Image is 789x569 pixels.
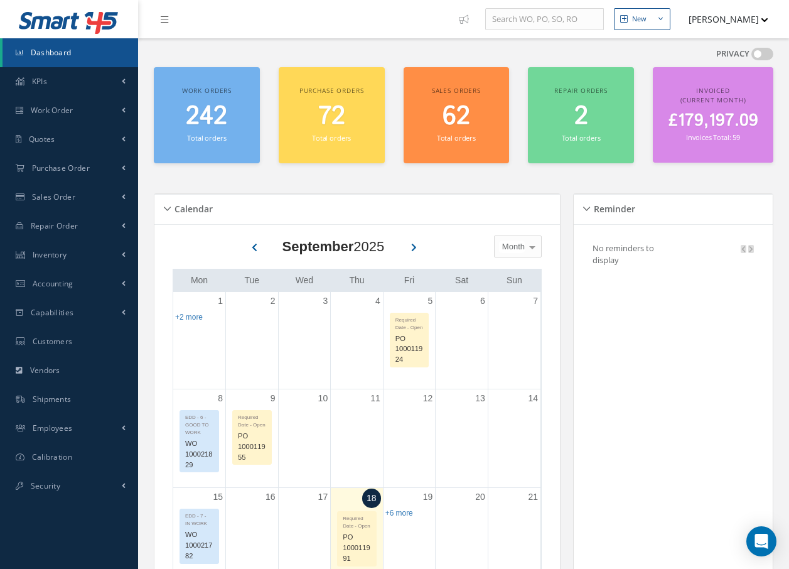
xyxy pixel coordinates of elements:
span: Purchase orders [299,86,364,95]
span: Invoiced [696,86,730,95]
a: Purchase orders 72 Total orders [279,67,385,163]
a: September 14, 2025 [525,389,540,408]
a: Work orders 242 Total orders [154,67,260,163]
a: September 7, 2025 [530,292,540,310]
span: 62 [443,99,470,134]
a: September 5, 2025 [426,292,436,310]
span: Capabilities [31,307,74,318]
span: (Current Month) [680,95,746,104]
span: Sales orders [432,86,481,95]
div: New [632,14,647,24]
a: Sunday [504,273,525,288]
span: Month [499,241,525,253]
td: September 8, 2025 [173,389,226,488]
a: September 4, 2025 [373,292,383,310]
a: September 10, 2025 [316,389,331,408]
span: Repair Order [31,220,78,231]
td: September 14, 2025 [488,389,540,488]
div: Required Date - Open [390,313,429,332]
span: KPIs [32,76,47,87]
td: September 7, 2025 [488,292,540,389]
td: September 12, 2025 [383,389,436,488]
small: Total orders [312,133,351,143]
span: Work orders [182,86,232,95]
button: New [614,8,670,30]
div: EDD - 6 - GOOD TO WORK [180,411,218,436]
a: September 20, 2025 [473,488,488,506]
td: September 9, 2025 [226,389,279,488]
div: Open Intercom Messenger [746,526,776,556]
a: Show 2 more events [175,313,203,322]
a: Thursday [346,273,367,288]
td: September 1, 2025 [173,292,226,389]
td: September 2, 2025 [226,292,279,389]
small: Total orders [187,133,226,143]
td: September 4, 2025 [331,292,384,389]
td: September 13, 2025 [436,389,488,488]
a: September 3, 2025 [320,292,330,310]
a: Show 6 more events [385,509,413,518]
span: Repair orders [554,86,608,95]
div: EDD - 7 - IN WORK [180,509,218,528]
a: September 1, 2025 [215,292,225,310]
a: September 8, 2025 [215,389,225,408]
span: Work Order [31,105,73,116]
span: Inventory [33,249,67,260]
a: Wednesday [293,273,316,288]
span: Shipments [33,394,72,404]
a: Repair orders 2 Total orders [528,67,634,163]
h5: Reminder [590,200,635,215]
td: September 5, 2025 [383,292,436,389]
a: September 2, 2025 [268,292,278,310]
td: September 11, 2025 [331,389,384,488]
span: Sales Order [32,192,75,202]
td: September 10, 2025 [278,389,331,488]
h5: Calendar [171,200,213,215]
a: Sales orders 62 Total orders [404,67,510,163]
small: Invoices Total: 59 [686,133,740,142]
a: September 18, 2025 [362,489,381,508]
a: September 11, 2025 [368,389,383,408]
a: September 15, 2025 [210,488,225,506]
div: PO 100011991 [338,530,376,565]
a: September 17, 2025 [316,488,331,506]
p: No reminders to display [593,242,654,266]
a: September 19, 2025 [421,488,436,506]
div: PO 100011924 [390,332,429,367]
a: Tuesday [242,273,262,288]
span: Security [31,480,60,491]
div: Required Date - Open [338,512,376,530]
td: September 3, 2025 [278,292,331,389]
a: September 21, 2025 [525,488,540,506]
span: Employees [33,423,73,433]
a: Friday [402,273,417,288]
div: Required Date - Open [233,411,271,429]
div: WO 100021782 [180,528,218,563]
small: Total orders [437,133,476,143]
a: September 6, 2025 [478,292,488,310]
span: 2 [574,99,588,134]
input: Search WO, PO, SO, RO [485,8,604,31]
span: Customers [33,336,73,347]
button: [PERSON_NAME] [677,7,768,31]
div: PO 100011955 [233,429,271,464]
span: 72 [318,99,345,134]
a: September 9, 2025 [268,389,278,408]
span: Quotes [29,134,55,144]
span: £179,197.09 [668,109,758,133]
a: Monday [188,273,210,288]
span: Accounting [33,278,73,289]
div: 2025 [282,236,385,257]
td: September 6, 2025 [436,292,488,389]
a: September 12, 2025 [421,389,436,408]
span: 242 [186,99,227,134]
span: Calibration [32,452,72,462]
a: Saturday [453,273,471,288]
a: Invoiced (Current Month) £179,197.09 Invoices Total: 59 [653,67,773,163]
div: WO 100021829 [180,436,218,472]
b: September [282,239,354,254]
label: PRIVACY [716,48,749,60]
small: Total orders [562,133,601,143]
a: September 13, 2025 [473,389,488,408]
a: September 16, 2025 [263,488,278,506]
